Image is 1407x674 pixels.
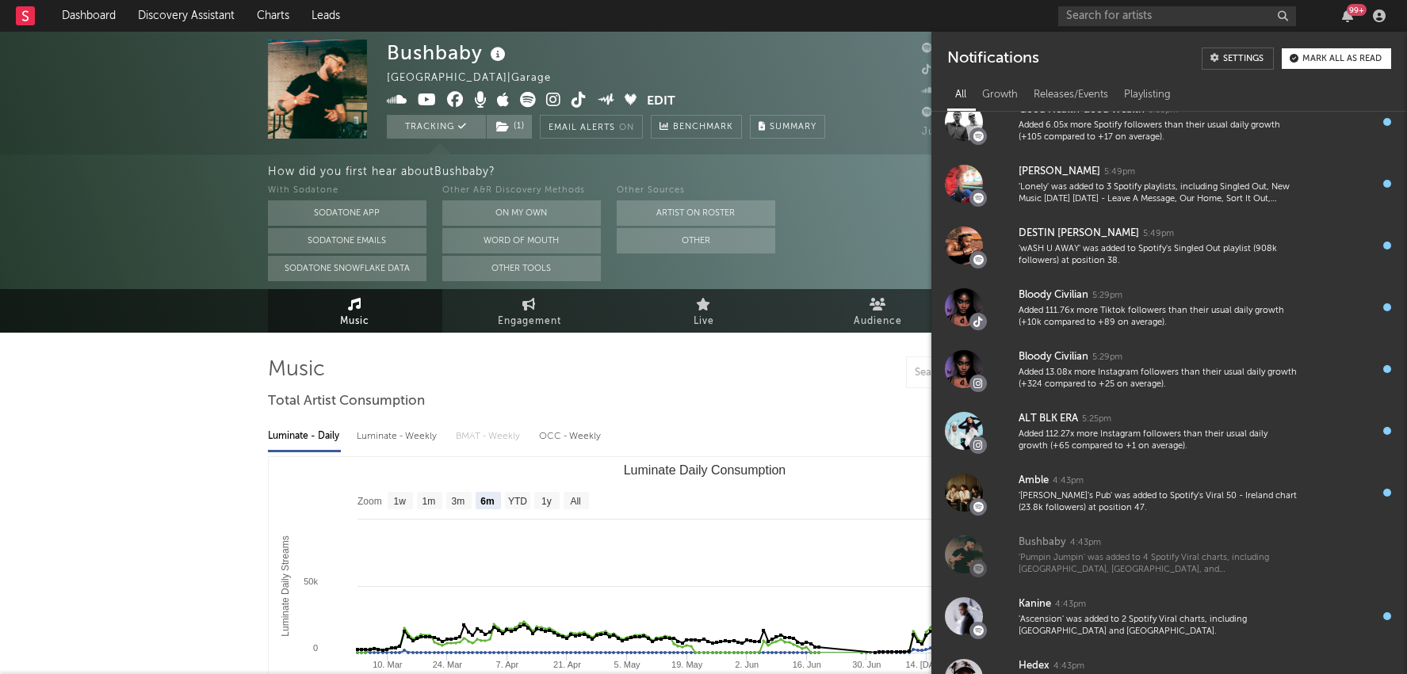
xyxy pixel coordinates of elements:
[373,660,403,669] text: 10. Mar
[393,496,406,507] text: 1w
[673,118,733,137] span: Benchmark
[442,289,617,333] a: Engagement
[1019,614,1298,638] div: 'Ascension' was added to 2 Spotify Viral charts, including [GEOGRAPHIC_DATA] and [GEOGRAPHIC_DATA].
[617,289,791,333] a: Live
[1019,552,1298,577] div: 'Pumpin Jumpin' was added to 4 Spotify Viral charts, including [GEOGRAPHIC_DATA], [GEOGRAPHIC_DAT...
[268,256,426,281] button: Sodatone Snowflake Data
[1055,599,1086,611] div: 4:43pm
[854,312,902,331] span: Audience
[268,392,425,411] span: Total Artist Consumption
[1092,290,1122,302] div: 5:29pm
[617,200,775,226] button: Artist on Roster
[619,124,634,132] em: On
[540,115,643,139] button: Email AlertsOn
[1019,471,1049,490] div: Amble
[432,660,462,669] text: 24. Mar
[570,496,580,507] text: All
[1026,82,1116,109] div: Releases/Events
[268,289,442,333] a: Music
[1019,490,1298,515] div: '[PERSON_NAME]'s Pub' was added to Spotify's Viral 50 - Ireland chart (23.8k followers) at positi...
[1019,120,1298,144] div: Added 6.05x more Spotify followers than their usual daily growth (+105 compared to +17 on average).
[387,40,510,66] div: Bushbaby
[1019,181,1298,206] div: 'Lonely' was added to 3 Spotify playlists, including Singled Out, New Music [DATE] [DATE] - Leave...
[931,462,1407,524] a: Amble4:43pm'[PERSON_NAME]'s Pub' was added to Spotify's Viral 50 - Ireland chart (23.8k followers...
[1202,48,1274,70] a: Settings
[905,660,947,669] text: 14. [DATE]
[279,535,290,636] text: Luminate Daily Streams
[387,69,587,88] div: [GEOGRAPHIC_DATA] | Garage
[1342,10,1353,22] button: 99+
[974,82,1026,109] div: Growth
[312,643,317,653] text: 0
[1282,48,1391,69] button: Mark all as read
[442,200,601,226] button: On My Own
[1223,55,1264,63] div: Settings
[442,228,601,253] button: Word Of Mouth
[507,496,526,507] text: YTD
[1019,348,1088,367] div: Bloody Civilian
[1019,243,1298,268] div: 'wASH U AWAY' was added to Spotify's Singled Out playlist (908k followers) at position 38.
[617,228,775,253] button: Other
[623,463,786,477] text: Luminate Daily Consumption
[922,108,1078,118] span: 381,510 Monthly Listeners
[268,228,426,253] button: Sodatone Emails
[1019,367,1298,391] div: Added 13.08x more Instagram followers than their usual daily growth (+324 compared to +25 on aver...
[451,496,465,507] text: 3m
[268,181,426,200] div: With Sodatone
[671,660,703,669] text: 19. May
[1347,4,1367,16] div: 99 +
[340,312,369,331] span: Music
[304,577,318,586] text: 50k
[947,48,1038,70] div: Notifications
[1058,6,1296,26] input: Search for artists
[268,200,426,226] button: Sodatone App
[931,338,1407,400] a: Bloody Civilian5:29pmAdded 13.08x more Instagram followers than their usual daily growth (+324 co...
[947,82,974,109] div: All
[770,123,816,131] span: Summary
[357,496,382,507] text: Zoom
[442,256,601,281] button: Other Tools
[922,86,976,97] span: 35,597
[1092,352,1122,364] div: 5:29pm
[1019,595,1051,614] div: Kanine
[553,660,581,669] text: 21. Apr
[651,115,742,139] a: Benchmark
[791,289,965,333] a: Audience
[495,660,518,669] text: 7. Apr
[922,127,1015,137] span: Jump Score: 81.6
[1019,533,1066,552] div: Bushbaby
[922,65,977,75] span: 12,900
[1019,428,1298,453] div: Added 112.27x more Instagram followers than their usual daily growth (+65 compared to +1 on avera...
[422,496,435,507] text: 1m
[1019,286,1088,305] div: Bloody Civilian
[1104,166,1135,178] div: 5:49pm
[931,215,1407,276] a: DESTIN [PERSON_NAME]5:49pm'wASH U AWAY' was added to Spotify's Singled Out playlist (908k followe...
[1019,409,1078,428] div: ALT BLK ERA
[614,660,640,669] text: 5. May
[852,660,881,669] text: 30. Jun
[1053,475,1084,487] div: 4:43pm
[735,660,759,669] text: 2. Jun
[487,115,532,139] button: (1)
[750,115,825,139] button: Summary
[357,423,440,450] div: Luminate - Weekly
[931,400,1407,462] a: ALT BLK ERA5:25pmAdded 112.27x more Instagram followers than their usual daily growth (+65 compar...
[1302,55,1382,63] div: Mark all as read
[539,423,602,450] div: OCC - Weekly
[647,92,675,112] button: Edit
[931,153,1407,215] a: [PERSON_NAME]5:49pm'Lonely' was added to 3 Spotify playlists, including Singled Out, New Music [D...
[480,496,494,507] text: 6m
[387,115,486,139] button: Tracking
[931,91,1407,153] a: Good Health Good Wealth5:53pmAdded 6.05x more Spotify followers than their usual daily growth (+1...
[268,423,341,450] div: Luminate - Daily
[486,115,533,139] span: ( 1 )
[931,524,1407,585] a: Bushbaby4:43pm'Pumpin Jumpin' was added to 4 Spotify Viral charts, including [GEOGRAPHIC_DATA], [...
[1019,224,1139,243] div: DESTIN [PERSON_NAME]
[1053,661,1084,672] div: 4:43pm
[442,181,601,200] div: Other A&R Discovery Methods
[931,276,1407,338] a: Bloody Civilian5:29pmAdded 111.76x more Tiktok followers than their usual daily growth (+10k comp...
[617,181,775,200] div: Other Sources
[1116,82,1179,109] div: Playlisting
[1019,305,1298,329] div: Added 111.76x more Tiktok followers than their usual daily growth (+10k compared to +89 on average).
[498,312,561,331] span: Engagement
